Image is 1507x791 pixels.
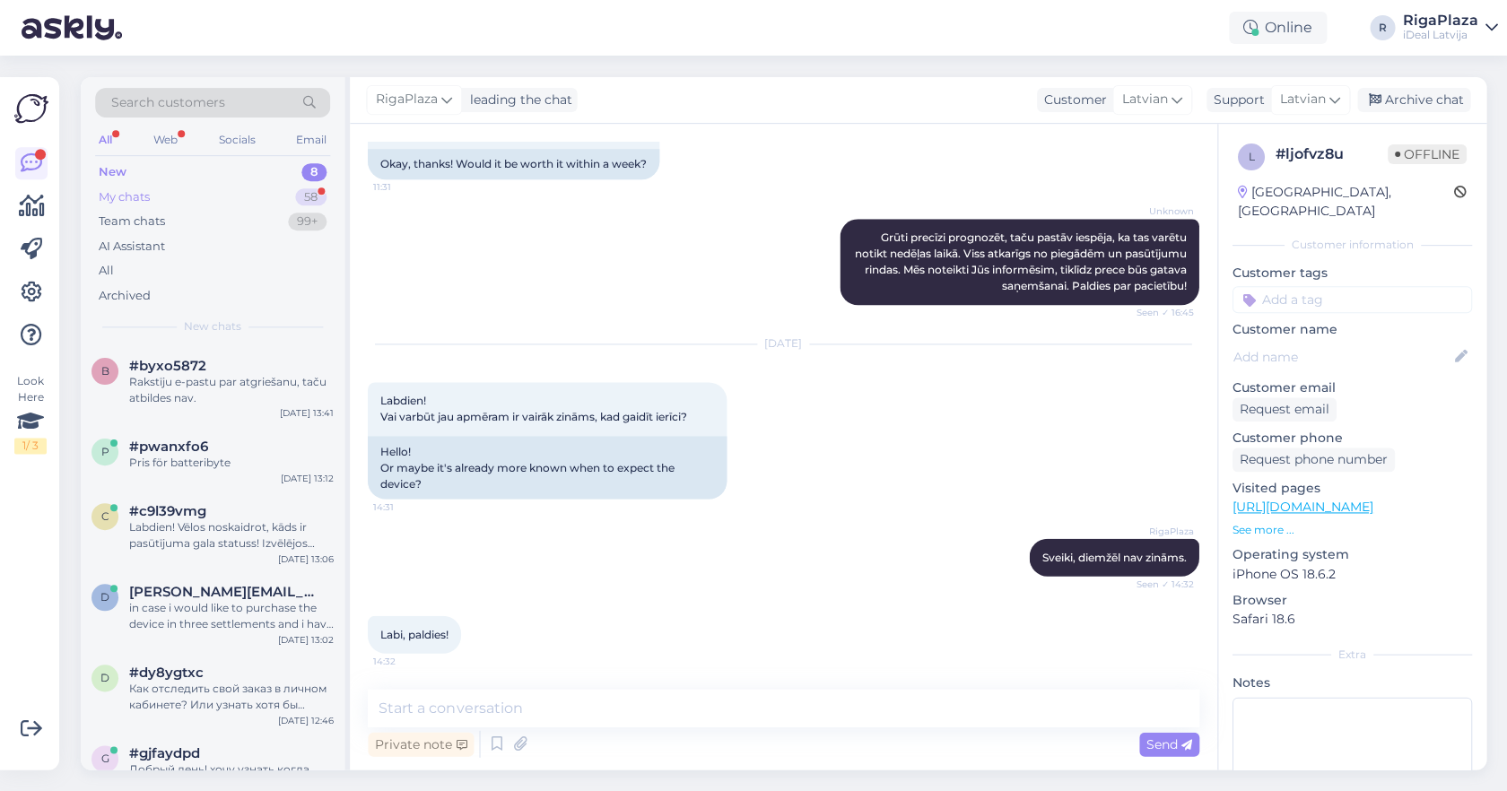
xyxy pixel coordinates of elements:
div: Email [292,128,330,152]
div: 1 / 3 [14,438,47,454]
p: Customer email [1232,378,1471,397]
div: Web [150,128,181,152]
span: #c9l39vmg [129,503,206,519]
p: Visited pages [1232,479,1471,498]
div: Pris för batteribyte [129,455,334,471]
div: New [99,163,126,181]
p: iPhone OS 18.6.2 [1232,564,1471,583]
span: Offline [1387,144,1466,164]
p: Operating system [1232,545,1471,564]
span: 14:31 [373,500,440,513]
p: Customer phone [1232,429,1471,448]
div: Hello! Or maybe it's already more known when to expect the device? [368,436,727,499]
p: Browser [1232,590,1471,609]
span: Sveiki, diemžēl nav zināms. [1041,550,1186,563]
a: RigaPlazaiDeal Latvija [1401,13,1496,42]
div: Request phone number [1232,448,1394,472]
span: Send [1145,735,1191,752]
div: [DATE] 13:02 [278,632,334,646]
span: 11:31 [373,180,440,194]
span: d [100,590,109,604]
span: RigaPlaza [1126,524,1193,537]
p: Customer name [1232,320,1471,339]
p: See more ... [1232,522,1471,538]
span: c [101,509,109,523]
div: Rakstīju e-pastu par atgriešanu, taču atbildes nav. [129,374,334,406]
span: New chats [184,318,241,335]
img: Askly Logo [14,91,48,126]
div: [DATE] 12:46 [278,713,334,726]
span: l [1248,150,1254,163]
span: d [100,671,109,684]
div: Online [1228,12,1326,44]
div: 99+ [288,213,327,230]
span: b [101,364,109,378]
div: Customer information [1232,237,1471,253]
input: Add name [1233,347,1450,367]
p: Customer tags [1232,264,1471,282]
span: Search customers [111,93,225,112]
span: #dy8ygtxc [129,665,204,681]
a: [URL][DOMAIN_NAME] [1232,499,1372,515]
div: RigaPlaza [1401,13,1477,28]
div: Request email [1232,397,1336,422]
div: R [1369,15,1394,40]
div: 8 [301,163,327,181]
div: Extra [1232,646,1471,662]
div: Customer [1036,91,1106,109]
span: Unknown [1126,204,1193,218]
div: Private note [368,732,474,756]
span: #byxo5872 [129,358,206,374]
span: p [101,445,109,458]
div: leading the chat [462,91,571,109]
span: RigaPlaza [376,90,438,109]
input: Add a tag [1232,286,1471,313]
span: Labi, paldies! [380,627,449,640]
div: Archived [99,287,151,305]
div: in case i would like to purchase the device in three settlements and i have a gift card for EUR 5... [129,600,334,632]
span: Seen ✓ 14:32 [1126,577,1193,590]
div: iDeal Latvija [1401,28,1477,42]
div: 58 [295,188,327,206]
span: Latvian [1279,90,1325,109]
span: g [101,752,109,765]
div: Labdien! Vēlos noskaidrot, kāds ir pasūtījuma gala statuss! Izvēlējos apmaksu ar SmartDeal, nauda... [129,519,334,552]
span: Labdien! Vai varbūt jau apmēram ir vairāk zināms, kad gaidīt ierīci? [380,394,687,423]
p: Notes [1232,673,1471,691]
div: Team chats [99,213,165,230]
div: Как отследить свой заказ в личном кабинете? Или узнать хотя бы примерные сроки доставки [129,681,334,713]
span: #gjfaydpd [129,745,200,761]
div: [DATE] 13:41 [280,406,334,420]
span: dariagrishanovich@gmail.com [129,584,316,600]
div: [DATE] 13:12 [281,471,334,484]
div: All [95,128,116,152]
div: [DATE] [368,335,1198,352]
div: AI Assistant [99,238,165,256]
div: Archive chat [1356,88,1469,112]
div: [DATE] 13:06 [278,552,334,565]
span: Grūti precīzi prognozēt, taču pastāv iespēja, ka tas varētu notikt nedēļas laikā. Viss atkarīgs n... [854,230,1189,292]
div: Look Here [14,373,47,454]
div: # ljofvz8u [1275,143,1387,165]
span: 14:32 [373,654,440,667]
span: Latvian [1121,90,1167,109]
div: My chats [99,188,150,206]
div: Okay, thanks! Would it be worth it within a week? [368,149,659,179]
span: Seen ✓ 16:45 [1126,306,1193,319]
div: Socials [214,128,258,152]
div: All [99,262,114,280]
p: Safari 18.6 [1232,609,1471,628]
div: Support [1206,91,1264,109]
div: [GEOGRAPHIC_DATA], [GEOGRAPHIC_DATA] [1237,183,1453,221]
span: #pwanxfo6 [129,439,208,455]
